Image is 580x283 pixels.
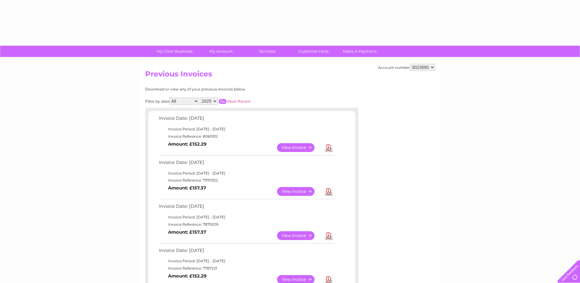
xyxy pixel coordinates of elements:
td: Invoice Date: [DATE] [157,114,336,126]
b: Amount: £157.37 [168,185,206,191]
td: Invoice Period: [DATE] - [DATE] [157,214,336,221]
td: Invoice Date: [DATE] [157,158,336,170]
h2: Previous Invoices [145,70,435,81]
td: Invoice Period: [DATE] - [DATE] [157,126,336,133]
td: Invoice Period: [DATE] - [DATE] [157,170,336,177]
td: Invoice Date: [DATE] [157,246,336,258]
td: Invoice Reference: 7879209 [157,221,336,228]
a: View [277,231,322,240]
a: Download [325,143,332,152]
a: My Account [196,46,246,57]
div: Filter by date [145,97,305,105]
td: Invoice Reference: 7787221 [157,265,336,272]
td: Invoice Period: [DATE] - [DATE] [157,257,336,265]
a: Make A Payment [335,46,385,57]
b: Amount: £157.37 [168,229,206,235]
div: Download or view any of your previous invoices below. [145,87,305,91]
a: Customer Help [288,46,339,57]
a: Download [325,231,332,240]
a: My Clear Business [149,46,200,57]
b: Amount: £152.29 [168,273,206,279]
div: Account number [378,64,435,71]
a: Services [242,46,292,57]
a: Download [325,187,332,196]
a: Most Recent [227,99,251,104]
td: Invoice Reference: 7970322 [157,177,336,184]
td: Invoice Reference: 8060512 [157,133,336,140]
td: Invoice Date: [DATE] [157,202,336,214]
a: View [277,143,322,152]
b: Amount: £152.29 [168,141,206,147]
a: View [277,187,322,196]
